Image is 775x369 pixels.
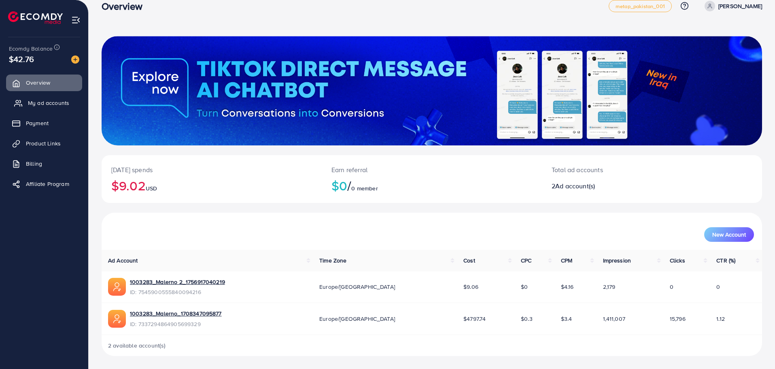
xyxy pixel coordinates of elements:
span: $3.4 [561,315,572,323]
span: New Account [712,232,746,237]
span: metap_pakistan_001 [616,4,665,9]
span: 15,796 [670,315,686,323]
span: ID: 7337294864905699329 [130,320,222,328]
span: Product Links [26,139,61,147]
span: 0 member [351,184,378,192]
h2: $9.02 [111,178,312,193]
span: Impression [603,256,631,264]
img: ic-ads-acc.e4c84228.svg [108,310,126,328]
a: My ad accounts [6,95,82,111]
h3: Overview [102,0,149,12]
p: [DATE] spends [111,165,312,175]
span: $9.06 [463,283,478,291]
a: [PERSON_NAME] [701,1,762,11]
a: Payment [6,115,82,131]
span: Clicks [670,256,685,264]
span: Europe/[GEOGRAPHIC_DATA] [319,283,395,291]
span: Payment [26,119,49,127]
a: Product Links [6,135,82,151]
span: Cost [463,256,475,264]
span: $42.76 [9,53,34,65]
span: 2 available account(s) [108,341,166,350]
p: Earn referral [331,165,532,175]
a: Overview [6,75,82,91]
span: $0 [521,283,528,291]
span: USD [146,184,157,192]
img: image [71,55,79,64]
span: / [347,176,351,195]
a: Affiliate Program [6,176,82,192]
span: ID: 7545900555840094216 [130,288,225,296]
img: menu [71,15,81,25]
span: CPM [561,256,572,264]
a: 1003283_Malerno_1708347095877 [130,309,222,318]
img: logo [8,11,63,24]
span: Ad Account [108,256,138,264]
span: CTR (%) [716,256,735,264]
span: CPC [521,256,531,264]
span: Ad account(s) [555,181,595,190]
span: 0 [670,283,673,291]
span: $4.16 [561,283,574,291]
span: $0.3 [521,315,533,323]
p: [PERSON_NAME] [718,1,762,11]
span: 1,411,007 [603,315,625,323]
span: Ecomdy Balance [9,45,53,53]
iframe: Chat [741,333,769,363]
button: New Account [704,227,754,242]
img: ic-ads-acc.e4c84228.svg [108,278,126,296]
span: 2,179 [603,283,616,291]
span: 0 [716,283,720,291]
span: 1.12 [716,315,725,323]
h2: 2 [552,182,697,190]
a: Billing [6,156,82,172]
span: Time Zone [319,256,346,264]
p: Total ad accounts [552,165,697,175]
span: My ad accounts [28,99,69,107]
span: $4797.74 [463,315,486,323]
a: 1003283_Malerno 2_1756917040219 [130,278,225,286]
span: Europe/[GEOGRAPHIC_DATA] [319,315,395,323]
h2: $0 [331,178,532,193]
span: Affiliate Program [26,180,69,188]
span: Overview [26,79,50,87]
span: Billing [26,160,42,168]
